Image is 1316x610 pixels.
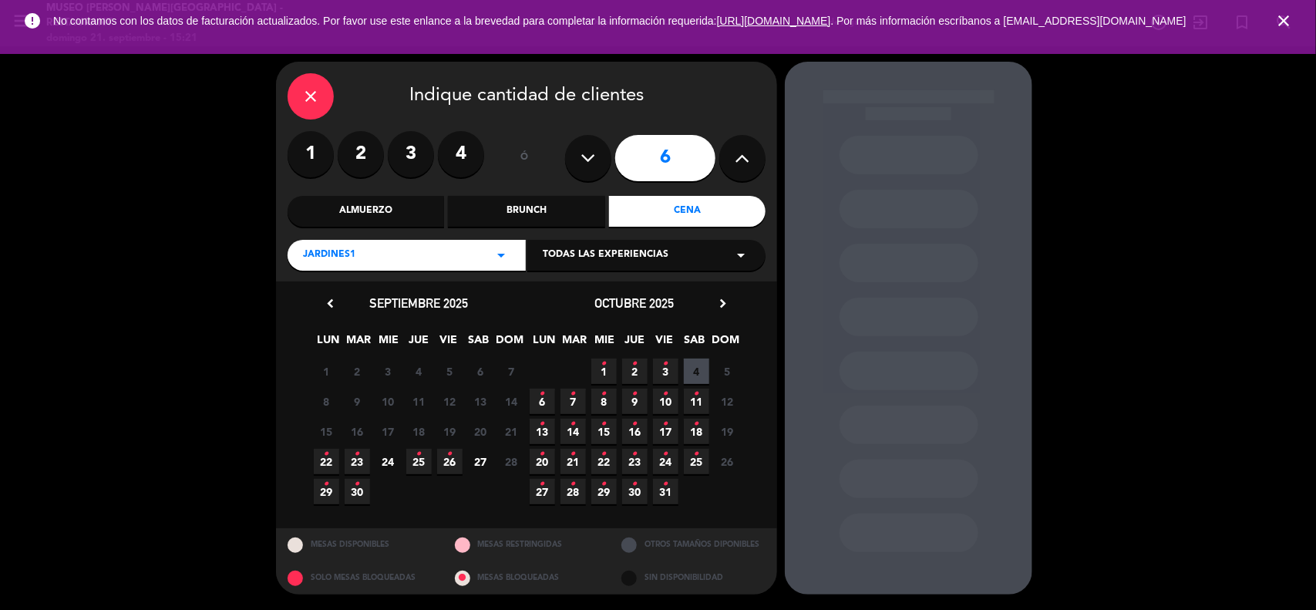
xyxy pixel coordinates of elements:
[301,87,320,106] i: close
[437,419,463,444] span: 19
[663,352,668,376] i: •
[436,331,462,356] span: VIE
[437,449,463,474] span: 26
[570,382,576,406] i: •
[570,472,576,497] i: •
[443,561,611,595] div: MESAS BLOQUEADAS
[406,419,432,444] span: 18
[345,419,370,444] span: 16
[712,331,738,356] span: DOM
[499,449,524,474] span: 28
[595,295,675,311] span: octubre 2025
[314,449,339,474] span: 22
[715,449,740,474] span: 26
[324,442,329,467] i: •
[653,389,678,414] span: 10
[530,389,555,414] span: 6
[406,449,432,474] span: 25
[448,196,604,227] div: Brunch
[375,449,401,474] span: 24
[591,389,617,414] span: 8
[316,331,342,356] span: LUN
[375,419,401,444] span: 17
[601,412,607,436] i: •
[540,442,545,467] i: •
[622,449,648,474] span: 23
[560,419,586,444] span: 14
[653,359,678,384] span: 3
[443,528,611,561] div: MESAS RESTRINGIDAS
[466,331,492,356] span: SAB
[496,331,522,356] span: DOM
[499,359,524,384] span: 7
[663,472,668,497] i: •
[715,389,740,414] span: 12
[610,561,777,595] div: SIN DISPONIBILIDAD
[560,389,586,414] span: 7
[663,412,668,436] i: •
[632,472,638,497] i: •
[591,479,617,504] span: 29
[345,359,370,384] span: 2
[570,412,576,436] i: •
[663,442,668,467] i: •
[447,442,453,467] i: •
[276,528,443,561] div: MESAS DISPONIBLES
[653,419,678,444] span: 17
[530,449,555,474] span: 20
[831,15,1186,27] a: . Por más información escríbanos a [EMAIL_ADDRESS][DOMAIN_NAME]
[23,12,42,30] i: error
[468,449,493,474] span: 27
[324,472,329,497] i: •
[437,359,463,384] span: 5
[338,131,384,177] label: 2
[684,389,709,414] span: 11
[530,479,555,504] span: 27
[632,352,638,376] i: •
[345,389,370,414] span: 9
[562,331,587,356] span: MAR
[684,359,709,384] span: 4
[694,412,699,436] i: •
[314,479,339,504] span: 29
[622,389,648,414] span: 9
[601,382,607,406] i: •
[601,472,607,497] i: •
[499,389,524,414] span: 14
[632,412,638,436] i: •
[314,359,339,384] span: 1
[345,449,370,474] span: 23
[609,196,766,227] div: Cena
[610,528,777,561] div: OTROS TAMAÑOS DIPONIBLES
[369,295,468,311] span: septiembre 2025
[591,449,617,474] span: 22
[622,331,648,356] span: JUE
[492,246,510,265] i: arrow_drop_down
[684,449,709,474] span: 25
[468,359,493,384] span: 6
[694,382,699,406] i: •
[601,442,607,467] i: •
[276,561,443,595] div: SOLO MESAS BLOQUEADAS
[653,479,678,504] span: 31
[288,196,444,227] div: Almuerzo
[406,331,432,356] span: JUE
[406,389,432,414] span: 11
[682,331,708,356] span: SAB
[376,331,402,356] span: MIE
[314,419,339,444] span: 15
[322,295,338,312] i: chevron_left
[437,389,463,414] span: 12
[1274,12,1293,30] i: close
[406,359,432,384] span: 4
[622,419,648,444] span: 16
[715,359,740,384] span: 5
[468,389,493,414] span: 13
[288,131,334,177] label: 1
[717,15,831,27] a: [URL][DOMAIN_NAME]
[532,331,557,356] span: LUN
[684,419,709,444] span: 18
[388,131,434,177] label: 3
[715,419,740,444] span: 19
[560,449,586,474] span: 21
